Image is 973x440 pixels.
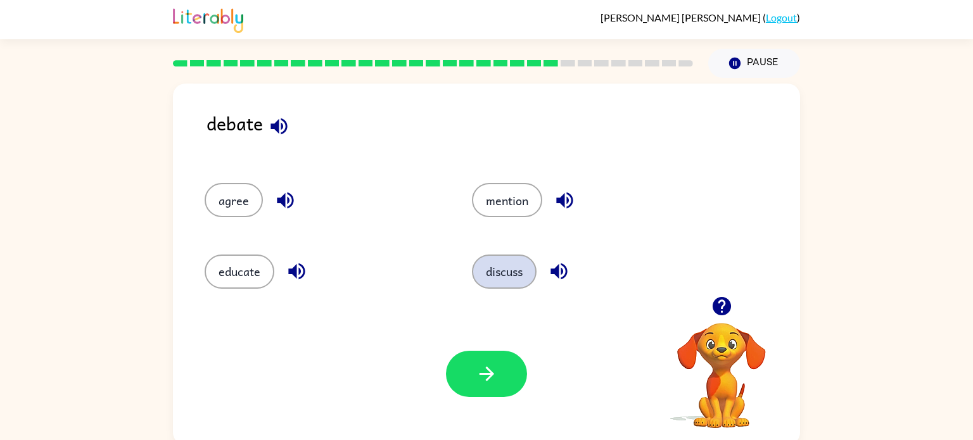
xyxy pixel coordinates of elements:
[766,11,797,23] a: Logout
[601,11,800,23] div: ( )
[472,183,542,217] button: mention
[205,255,274,289] button: educate
[207,109,800,158] div: debate
[601,11,763,23] span: [PERSON_NAME] [PERSON_NAME]
[708,49,800,78] button: Pause
[472,255,537,289] button: discuss
[205,183,263,217] button: agree
[173,5,243,33] img: Literably
[658,303,785,430] video: Your browser must support playing .mp4 files to use Literably. Please try using another browser.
